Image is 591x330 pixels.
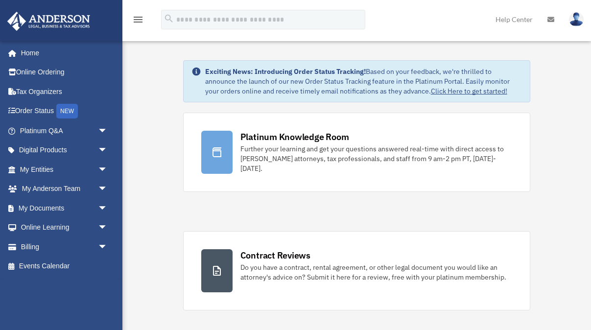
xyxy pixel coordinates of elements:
a: Digital Productsarrow_drop_down [7,141,122,160]
a: Platinum Q&Aarrow_drop_down [7,121,122,141]
i: menu [132,14,144,25]
a: My Documentsarrow_drop_down [7,198,122,218]
span: arrow_drop_down [98,218,118,238]
span: arrow_drop_down [98,237,118,257]
a: Contract Reviews Do you have a contract, rental agreement, or other legal document you would like... [183,231,531,310]
div: Contract Reviews [240,249,310,261]
a: menu [132,17,144,25]
a: Tax Organizers [7,82,122,101]
img: Anderson Advisors Platinum Portal [4,12,93,31]
span: arrow_drop_down [98,179,118,199]
div: Further your learning and get your questions answered real-time with direct access to [PERSON_NAM... [240,144,513,173]
div: Platinum Knowledge Room [240,131,349,143]
span: arrow_drop_down [98,198,118,218]
a: Online Learningarrow_drop_down [7,218,122,237]
div: Based on your feedback, we're thrilled to announce the launch of our new Order Status Tracking fe... [205,67,522,96]
a: Home [7,43,118,63]
i: search [164,13,174,24]
strong: Exciting News: Introducing Order Status Tracking! [205,67,366,76]
div: NEW [56,104,78,118]
a: Events Calendar [7,257,122,276]
a: My Entitiesarrow_drop_down [7,160,122,179]
a: Platinum Knowledge Room Further your learning and get your questions answered real-time with dire... [183,113,531,192]
div: Do you have a contract, rental agreement, or other legal document you would like an attorney's ad... [240,262,513,282]
a: Order StatusNEW [7,101,122,121]
a: Billingarrow_drop_down [7,237,122,257]
span: arrow_drop_down [98,121,118,141]
span: arrow_drop_down [98,160,118,180]
a: Online Ordering [7,63,122,82]
a: My Anderson Teamarrow_drop_down [7,179,122,199]
span: arrow_drop_down [98,141,118,161]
